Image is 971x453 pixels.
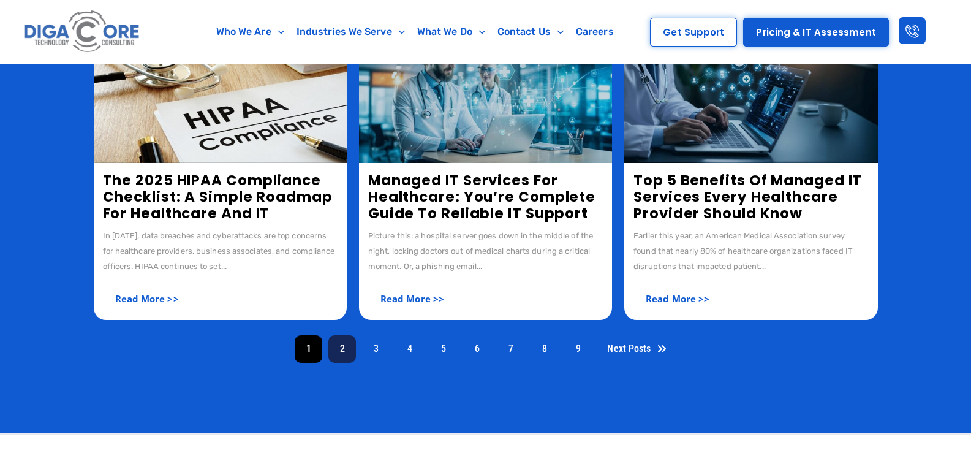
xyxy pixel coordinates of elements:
[290,18,411,46] a: Industries We Serve
[756,28,875,37] span: Pricing & IT Assessment
[368,228,603,274] div: Picture this: a hospital server goes down in the middle of the night, locking doctors out of medi...
[531,335,558,363] a: 8
[103,228,338,274] div: In [DATE], data breaches and cyberattacks are top concerns for healthcare providers, business ass...
[491,18,570,46] a: Contact Us
[743,18,888,47] a: Pricing & IT Assessment
[396,335,423,363] a: 4
[633,228,868,274] div: Earlier this year, an American Medical Association survey found that nearly 80% of healthcare org...
[362,335,390,363] a: 3
[564,335,592,363] a: 9
[411,18,491,46] a: What We Do
[103,170,333,223] a: The 2025 HIPAA Compliance Checklist: A Simple Roadmap for Healthcare and IT
[328,335,356,363] a: 2
[633,286,722,311] a: Read More >>
[624,40,877,163] img: benefits of managed it services
[598,335,676,363] a: Next Posts
[103,286,191,311] a: Read More >>
[359,40,612,163] img: managed it services for healthcare
[295,335,322,363] span: 1
[463,335,491,363] a: 6
[368,170,595,223] a: Managed IT Services for Healthcare: You’re Complete Guide to Reliable IT Support
[194,18,636,46] nav: Menu
[429,335,457,363] a: 5
[650,18,737,47] a: Get Support
[368,286,456,311] a: Read More >>
[497,335,524,363] a: 7
[633,170,862,223] a: Top 5 Benefits of Managed IT Services Every Healthcare Provider Should Know
[21,6,143,58] img: Digacore logo 1
[94,40,347,163] img: HIPAA compliance checklist
[210,18,290,46] a: Who We Are
[663,28,724,37] span: Get Support
[570,18,620,46] a: Careers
